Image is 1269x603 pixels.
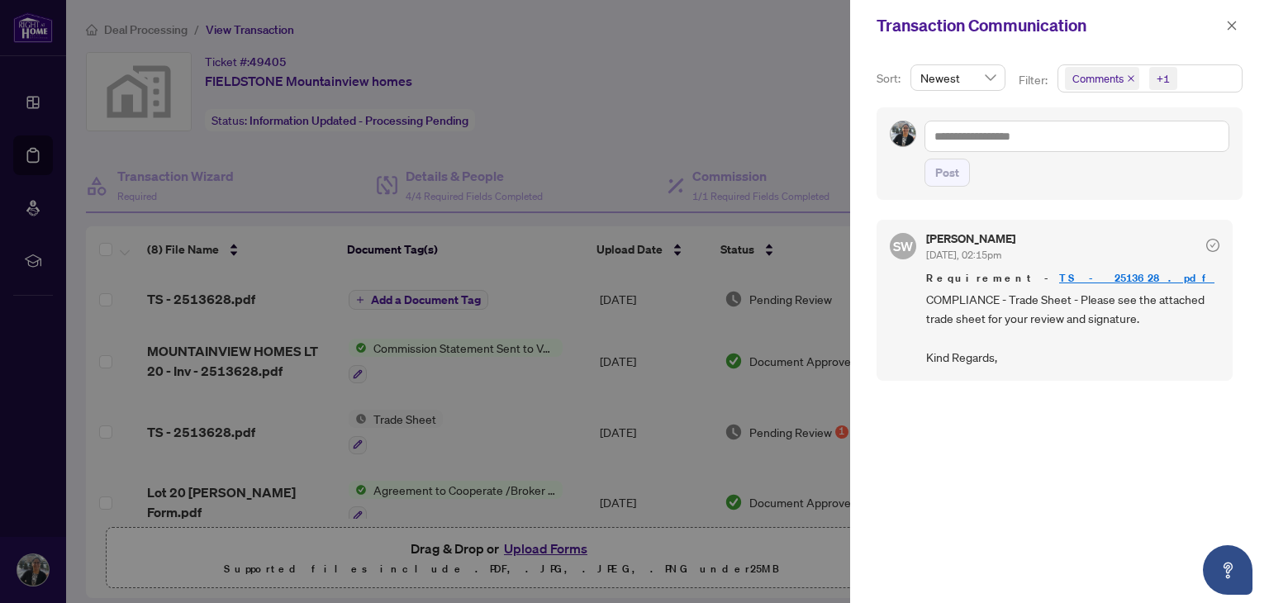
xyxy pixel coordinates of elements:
[1019,71,1050,89] p: Filter:
[1059,271,1214,285] a: TS - 2513628.pdf
[926,233,1015,245] h5: [PERSON_NAME]
[926,270,1219,287] span: Requirement -
[1065,67,1139,90] span: Comments
[924,159,970,187] button: Post
[891,121,915,146] img: Profile Icon
[1127,74,1135,83] span: close
[1072,70,1124,87] span: Comments
[1226,20,1238,31] span: close
[926,249,1001,261] span: [DATE], 02:15pm
[920,65,996,90] span: Newest
[1203,545,1252,595] button: Open asap
[1206,239,1219,252] span: check-circle
[877,69,904,88] p: Sort:
[1157,70,1170,87] div: +1
[926,290,1219,368] span: COMPLIANCE - Trade Sheet - Please see the attached trade sheet for your review and signature. Kin...
[893,235,914,256] span: SW
[877,13,1221,38] div: Transaction Communication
